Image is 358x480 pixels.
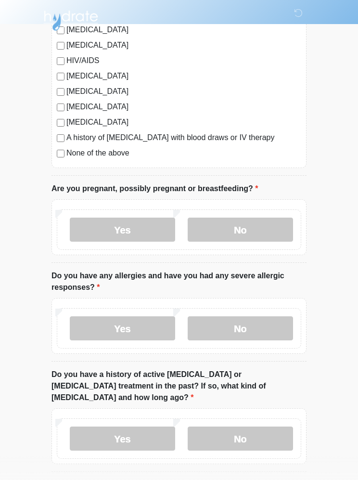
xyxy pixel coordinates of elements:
[66,147,301,159] label: None of the above
[188,316,293,340] label: No
[42,7,100,31] img: Hydrate IV Bar - Flagstaff Logo
[57,134,64,142] input: A history of [MEDICAL_DATA] with blood draws or IV therapy
[188,427,293,451] label: No
[66,55,301,66] label: HIV/AIDS
[66,117,301,128] label: [MEDICAL_DATA]
[51,369,307,403] label: Do you have a history of active [MEDICAL_DATA] or [MEDICAL_DATA] treatment in the past? If so, wh...
[51,183,258,195] label: Are you pregnant, possibly pregnant or breastfeeding?
[57,57,64,65] input: HIV/AIDS
[70,218,175,242] label: Yes
[66,39,301,51] label: [MEDICAL_DATA]
[57,104,64,111] input: [MEDICAL_DATA]
[66,70,301,82] label: [MEDICAL_DATA]
[57,150,64,157] input: None of the above
[57,88,64,96] input: [MEDICAL_DATA]
[66,132,301,143] label: A history of [MEDICAL_DATA] with blood draws or IV therapy
[188,218,293,242] label: No
[66,101,301,113] label: [MEDICAL_DATA]
[57,119,64,127] input: [MEDICAL_DATA]
[70,316,175,340] label: Yes
[51,270,307,293] label: Do you have any allergies and have you had any severe allergic responses?
[57,42,64,50] input: [MEDICAL_DATA]
[70,427,175,451] label: Yes
[66,86,301,97] label: [MEDICAL_DATA]
[57,73,64,80] input: [MEDICAL_DATA]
